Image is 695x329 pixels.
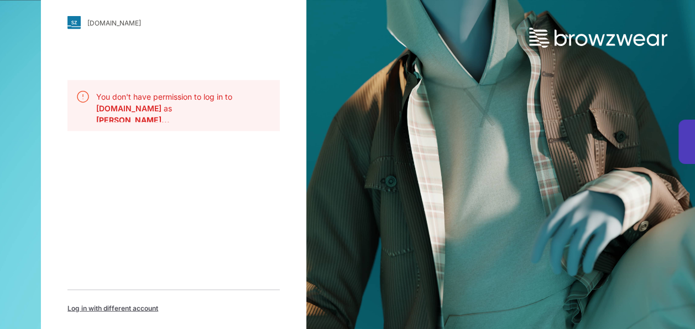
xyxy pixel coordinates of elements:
[67,16,280,29] a: [DOMAIN_NAME]
[87,18,141,27] div: [DOMAIN_NAME]
[67,16,81,29] img: svg+xml;base64,PHN2ZyB3aWR0aD0iMjgiIGhlaWdodD0iMjgiIHZpZXdCb3g9IjAgMCAyOCAyOCIgZmlsbD0ibm9uZSIgeG...
[76,90,90,104] img: svg+xml;base64,PHN2ZyB3aWR0aD0iMjQiIGhlaWdodD0iMjQiIHZpZXdCb3g9IjAgMCAyNCAyNCIgZmlsbD0ibm9uZSIgeG...
[96,91,271,114] p: You don't have permission to log in to as
[96,104,164,113] b: [DOMAIN_NAME]
[96,115,170,125] b: hannah.flanagan@browzwear.com
[529,28,667,48] img: browzwear-logo.73288ffb.svg
[67,304,158,313] span: Log in with different account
